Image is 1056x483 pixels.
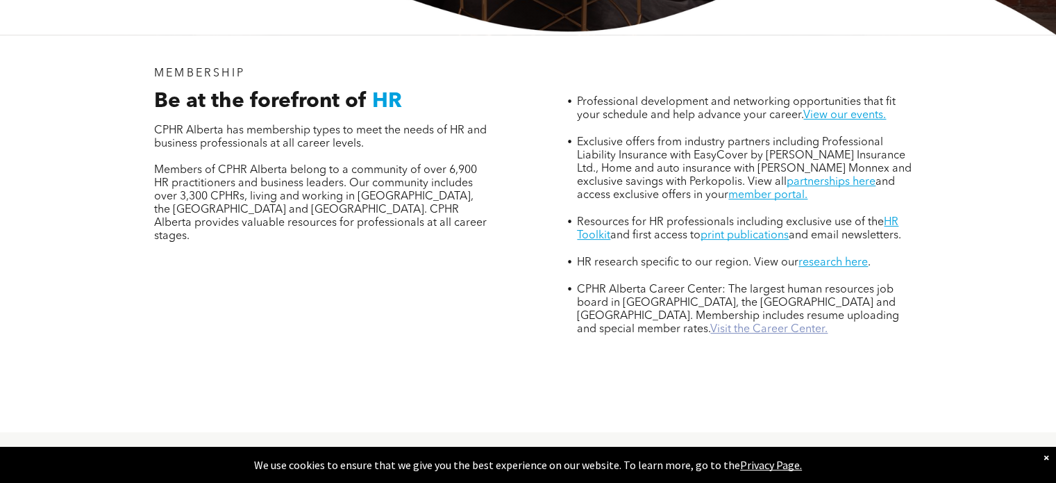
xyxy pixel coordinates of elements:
a: member portal. [728,190,807,201]
a: Privacy Page. [740,458,802,472]
span: and email newsletters. [789,230,901,241]
div: Dismiss notification [1044,450,1049,464]
a: research here [798,257,868,268]
span: Members of CPHR Alberta belong to a community of over 6,900 HR practitioners and business leaders... [154,165,487,242]
span: and first access to [610,230,701,241]
span: Be at the forefront of [154,91,367,112]
a: View our events. [803,110,886,121]
a: print publications [701,230,789,241]
span: CPHR Alberta has membership types to meet the needs of HR and business professionals at all caree... [154,125,487,149]
span: HR [372,91,402,112]
a: partnerships here [787,177,875,188]
span: Exclusive offers from industry partners including Professional Liability Insurance with EasyCover... [577,137,912,188]
span: Resources for HR professionals including exclusive use of the [577,217,884,228]
a: Visit the Career Center. [710,324,828,335]
span: Professional development and networking opportunities that fit your schedule and help advance you... [577,97,896,121]
span: CPHR Alberta Career Center: The largest human resources job board in [GEOGRAPHIC_DATA], the [GEOG... [577,284,899,335]
span: . [868,257,871,268]
span: MEMBERSHIP [154,68,245,79]
span: HR research specific to our region. View our [577,257,798,268]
